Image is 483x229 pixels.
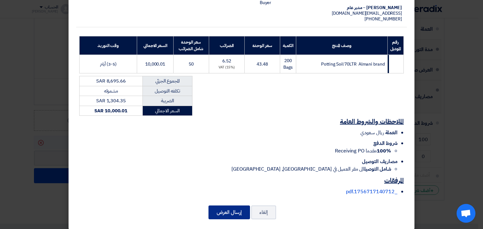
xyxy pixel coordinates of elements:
[142,96,192,106] td: الضريبة
[384,176,404,185] u: المرفقات
[335,147,391,155] span: مقدما Receiving PO
[373,140,397,147] span: شروط الدفع
[340,117,404,126] u: الملاحظات والشروط العامة
[173,36,209,55] th: سعر الوحدة شامل الضرائب
[104,88,118,94] span: مشموله
[142,76,192,86] td: المجموع الجزئي
[457,204,475,223] a: دردشة مفتوحة
[377,147,391,155] strong: 100%
[222,58,231,64] span: 6.52
[362,158,397,165] span: مصاريف التوصيل
[332,10,402,17] span: [EMAIL_ADDRESS][DOMAIN_NAME]
[387,36,403,55] th: رقم الموديل
[142,106,192,116] td: السعر الاجمالي
[346,188,397,195] a: _1756717140712.pdf
[364,16,402,22] span: [PHONE_NUMBER]
[280,36,296,55] th: الكمية
[137,36,173,55] th: السعر الاجمالي
[212,65,242,70] div: (15%) VAT
[281,5,402,11] div: [PERSON_NAME] – مدير عام
[321,61,385,67] span: Potting Soil 70LTR Almani brand
[79,165,391,173] li: الى مقر العميل في [GEOGRAPHIC_DATA], [GEOGRAPHIC_DATA]
[283,57,293,71] span: 200 Bags
[296,36,387,55] th: وصف المنتج
[80,36,137,55] th: وقت التوريد
[208,205,250,219] button: إرسال العرض
[257,61,268,67] span: 43.48
[364,165,391,173] strong: شامل التوصيل
[360,129,384,136] span: ريال سعودي
[189,61,194,67] span: 50
[245,36,280,55] th: سعر الوحدة
[80,76,143,86] td: SAR 8,695.66
[142,86,192,96] td: تكلفه التوصيل
[209,36,245,55] th: الضرائب
[251,205,276,219] button: إلغاء
[94,107,127,114] strong: SAR 10,000.01
[145,61,165,67] span: 10,000.01
[385,129,397,136] span: العملة
[100,61,117,67] span: (3-5) أيام
[96,97,126,104] span: SAR 1,304.35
